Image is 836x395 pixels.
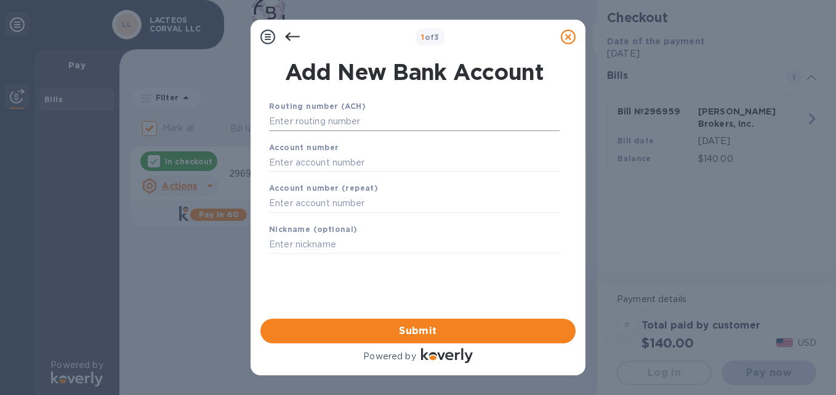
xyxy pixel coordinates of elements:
[260,319,576,343] button: Submit
[269,236,560,254] input: Enter nickname
[269,183,378,193] b: Account number (repeat)
[269,143,339,152] b: Account number
[421,348,473,363] img: Logo
[269,194,560,213] input: Enter account number
[269,225,358,234] b: Nickname (optional)
[269,102,366,111] b: Routing number (ACH)
[262,59,567,85] h1: Add New Bank Account
[363,350,416,363] p: Powered by
[269,153,560,172] input: Enter account number
[270,324,566,338] span: Submit
[421,33,440,42] b: of 3
[269,113,560,131] input: Enter routing number
[421,33,424,42] span: 1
